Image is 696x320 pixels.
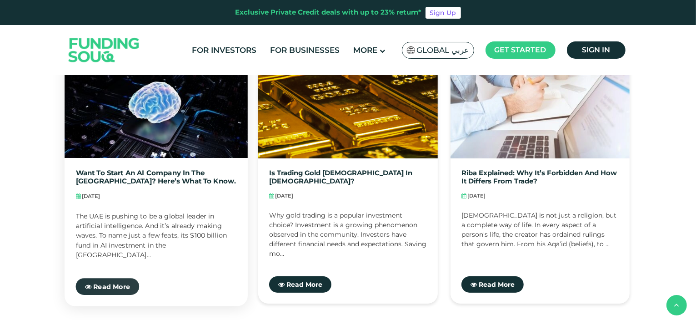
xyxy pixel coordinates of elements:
[567,41,626,59] a: Sign in
[467,193,486,199] span: [DATE]
[479,280,515,289] span: Read More
[582,46,610,54] span: Sign in
[461,211,619,256] div: [DEMOGRAPHIC_DATA] is not just a religion, but a complete way of life. In every aspect of a perso...
[75,278,139,295] a: Read More
[235,7,422,18] div: Exclusive Private Credit deals with up to 23% return*
[269,169,427,185] a: Is Trading Gold [DEMOGRAPHIC_DATA] in [DEMOGRAPHIC_DATA]?
[426,7,461,19] a: Sign Up
[461,276,524,293] a: Read More
[190,43,259,58] a: For Investors
[65,52,248,158] img: Can Foreigners Fully Own an AI Company in the UAE?
[268,43,342,58] a: For Businesses
[353,46,377,55] span: More
[60,27,149,73] img: Logo
[75,211,236,258] div: The UAE is pushing to be a global leader in artificial intelligence. And it’s already making wave...
[275,193,293,199] span: [DATE]
[258,54,438,158] img: Is Trading Gold Halal in Islam?
[269,211,427,256] div: Why gold trading is a popular investment choice? Investment is a growing phenomenon observed in t...
[269,276,331,293] a: Read More
[666,295,687,315] button: back
[495,46,546,54] span: Get started
[417,45,469,56] span: Global عربي
[75,169,236,186] a: Want To Start an AI Company in the [GEOGRAPHIC_DATA]? Here’s What To Know.
[93,283,130,291] span: Read More
[286,280,322,289] span: Read More
[81,193,100,199] span: [DATE]
[461,169,619,185] a: Riba Explained: Why It’s Forbidden and How It Differs from Trade?
[451,54,630,158] img: How riba differs from trading
[407,46,415,54] img: SA Flag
